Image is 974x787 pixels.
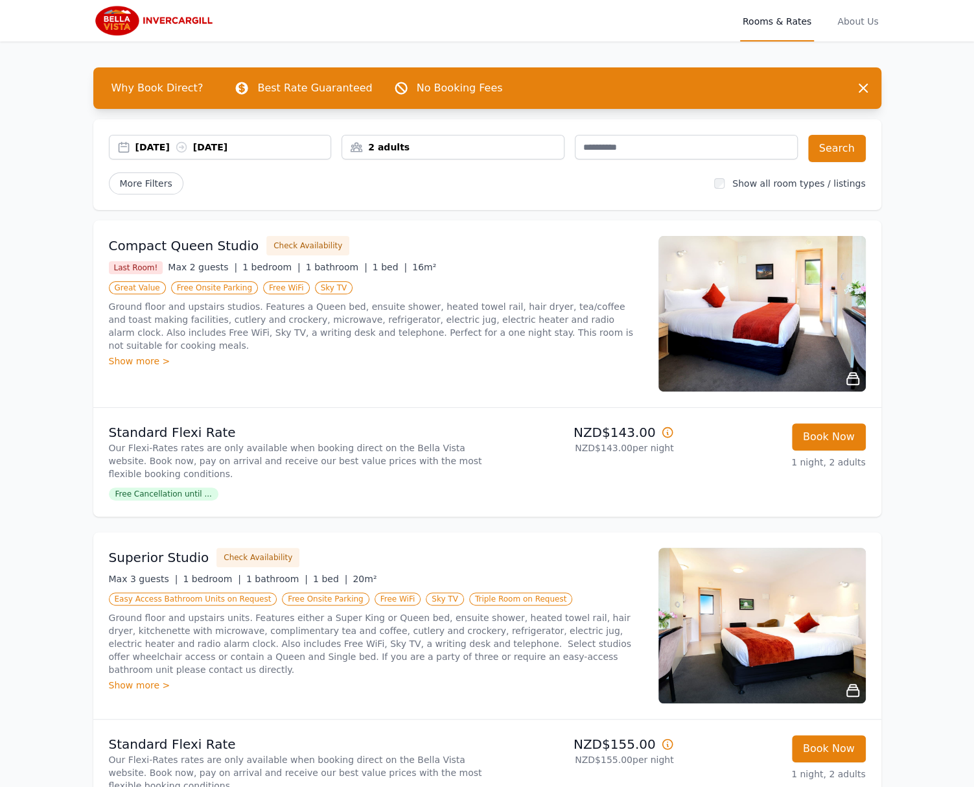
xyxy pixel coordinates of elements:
[313,574,347,584] span: 1 bed |
[109,679,643,692] div: Show more >
[375,593,421,605] span: Free WiFi
[263,281,310,294] span: Free WiFi
[684,768,866,781] p: 1 night, 2 adults
[109,611,643,676] p: Ground floor and upstairs units. Features either a Super King or Queen bed, ensuite shower, heate...
[135,141,331,154] div: [DATE] [DATE]
[109,355,643,368] div: Show more >
[109,574,178,584] span: Max 3 guests |
[109,441,482,480] p: Our Flexi-Rates rates are only available when booking direct on the Bella Vista website. Book now...
[792,423,866,451] button: Book Now
[417,80,503,96] p: No Booking Fees
[266,236,349,255] button: Check Availability
[493,441,674,454] p: NZD$143.00 per night
[109,487,218,500] span: Free Cancellation until ...
[246,574,308,584] span: 1 bathroom |
[183,574,241,584] span: 1 bedroom |
[109,423,482,441] p: Standard Flexi Rate
[216,548,299,567] button: Check Availability
[493,753,674,766] p: NZD$155.00 per night
[792,735,866,762] button: Book Now
[493,735,674,753] p: NZD$155.00
[306,262,367,272] span: 1 bathroom |
[493,423,674,441] p: NZD$143.00
[109,281,166,294] span: Great Value
[315,281,353,294] span: Sky TV
[353,574,377,584] span: 20m²
[684,456,866,469] p: 1 night, 2 adults
[109,261,163,274] span: Last Room!
[282,593,369,605] span: Free Onsite Parking
[257,80,372,96] p: Best Rate Guaranteed
[109,548,209,567] h3: Superior Studio
[109,172,183,194] span: More Filters
[373,262,407,272] span: 1 bed |
[109,237,259,255] h3: Compact Queen Studio
[242,262,301,272] span: 1 bedroom |
[109,735,482,753] p: Standard Flexi Rate
[109,593,277,605] span: Easy Access Bathroom Units on Request
[171,281,258,294] span: Free Onsite Parking
[109,300,643,352] p: Ground floor and upstairs studios. Features a Queen bed, ensuite shower, heated towel rail, hair ...
[808,135,866,162] button: Search
[426,593,464,605] span: Sky TV
[732,178,865,189] label: Show all room types / listings
[412,262,436,272] span: 16m²
[101,75,214,101] span: Why Book Direct?
[342,141,564,154] div: 2 adults
[93,5,218,36] img: Bella Vista Invercargill
[469,593,572,605] span: Triple Room on Request
[168,262,237,272] span: Max 2 guests |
